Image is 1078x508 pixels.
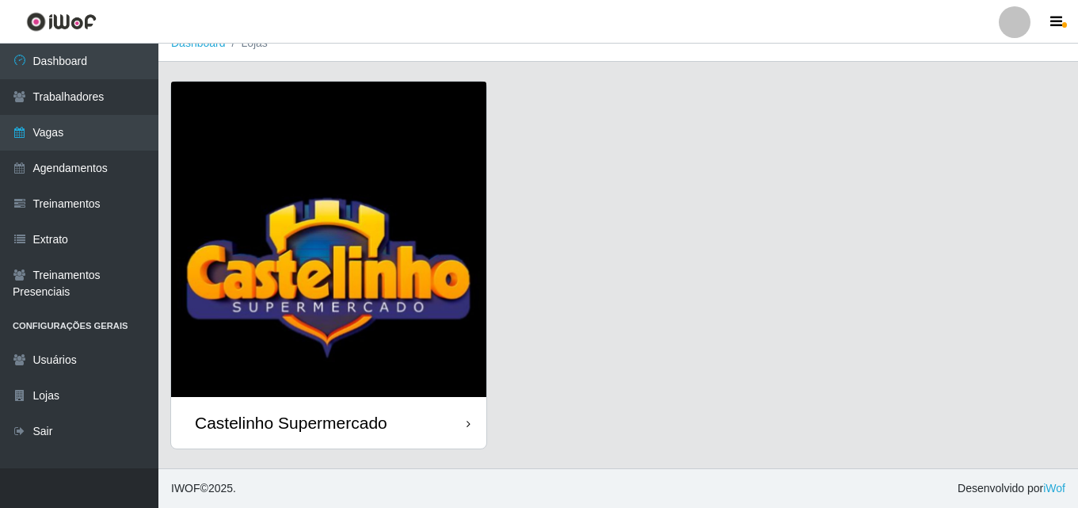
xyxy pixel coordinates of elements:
img: cardImg [171,82,486,397]
img: CoreUI Logo [26,12,97,32]
div: Castelinho Supermercado [195,413,387,433]
span: © 2025 . [171,480,236,497]
span: IWOF [171,482,200,495]
nav: breadcrumb [158,25,1078,62]
span: Desenvolvido por [958,480,1065,497]
a: iWof [1043,482,1065,495]
a: Castelinho Supermercado [171,82,486,449]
